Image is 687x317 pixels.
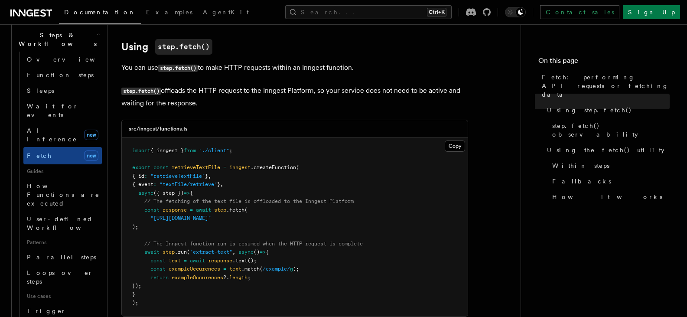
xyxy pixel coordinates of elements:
span: , [208,173,211,179]
span: ; [247,275,251,281]
span: ( [187,249,190,255]
span: => [260,249,266,255]
span: = [184,258,187,264]
span: { [266,249,269,255]
span: ); [293,266,299,272]
span: g [290,266,293,272]
span: const [153,164,169,170]
span: // The Inngest function run is resumed when the HTTP request is complete [144,241,363,247]
span: ( [244,207,247,213]
span: Examples [146,9,192,16]
span: .fetch [226,207,244,213]
a: Within steps [549,158,670,173]
span: text [169,258,181,264]
span: return [150,275,169,281]
span: import [132,147,150,154]
span: retrieveTextFile [172,164,220,170]
a: AgentKit [198,3,254,23]
span: async [238,249,254,255]
span: Using step.fetch() [547,106,632,114]
span: { event [132,181,153,187]
span: "textFile/retrieve" [160,181,217,187]
a: step.fetch() observability [549,118,670,142]
span: () [254,249,260,255]
span: } [205,173,208,179]
span: } [217,181,220,187]
span: "./client" [199,147,229,154]
span: await [190,258,205,264]
span: new [84,130,98,140]
a: Sleeps [23,83,102,98]
span: , [220,181,223,187]
span: Parallel steps [27,254,96,261]
span: await [196,207,211,213]
button: Search...Ctrl+K [285,5,452,19]
span: Within steps [552,161,609,170]
span: Documentation [64,9,136,16]
span: new [84,150,98,161]
a: AI Inferencenew [23,123,102,147]
span: Steps & Workflows [15,31,97,48]
span: ( [296,164,299,170]
span: .run [175,249,187,255]
span: Using the fetch() utility [547,146,664,154]
span: AgentKit [203,9,249,16]
span: .text [232,258,247,264]
kbd: Ctrl+K [427,8,446,16]
a: Sign Up [623,5,680,19]
a: Function steps [23,67,102,83]
span: Use cases [23,289,102,303]
a: Wait for events [23,98,102,123]
a: User-defined Workflows [23,211,102,235]
span: async [138,190,153,196]
a: Using the fetch() utility [544,142,670,158]
a: Fallbacks [549,173,670,189]
a: Documentation [59,3,141,24]
span: Loops over steps [27,269,93,285]
span: Wait for events [27,103,78,118]
span: ( [260,266,263,272]
a: Usingstep.fetch() [121,39,212,55]
span: .createFunction [251,164,296,170]
span: step [163,249,175,255]
span: ?. [223,275,229,281]
button: Steps & Workflows [15,27,102,52]
a: Examples [141,3,198,23]
button: Copy [445,141,465,152]
span: inngest [229,164,251,170]
span: "retrieveTextFile" [150,173,205,179]
span: text [229,266,241,272]
span: AI Inference [27,127,77,143]
a: How it works [549,189,670,205]
span: How it works [552,193,662,201]
a: Fetchnew [23,147,102,164]
span: "extract-text" [190,249,232,255]
span: ({ step }) [153,190,184,196]
span: /example/ [263,266,290,272]
span: exampleOccurences [172,275,223,281]
span: Fetch: performing API requests or fetching data [542,73,670,99]
span: Guides [23,164,102,178]
span: response [208,258,232,264]
span: = [223,164,226,170]
span: ; [229,147,232,154]
h4: On this page [538,56,670,69]
span: from [184,147,196,154]
span: , [232,249,235,255]
span: } [132,291,135,297]
span: response [163,207,187,213]
span: }); [132,283,141,289]
span: step [214,207,226,213]
h3: src/inngest/functions.ts [129,125,188,132]
span: : [144,173,147,179]
span: ); [132,224,138,230]
span: .match [241,266,260,272]
span: { id [132,173,144,179]
a: Fetch: performing API requests or fetching data [538,69,670,102]
code: step.fetch() [155,39,212,55]
a: Parallel steps [23,249,102,265]
span: "[URL][DOMAIN_NAME]" [150,215,211,221]
span: await [144,249,160,255]
a: Using step.fetch() [544,102,670,118]
span: Overview [27,56,116,63]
